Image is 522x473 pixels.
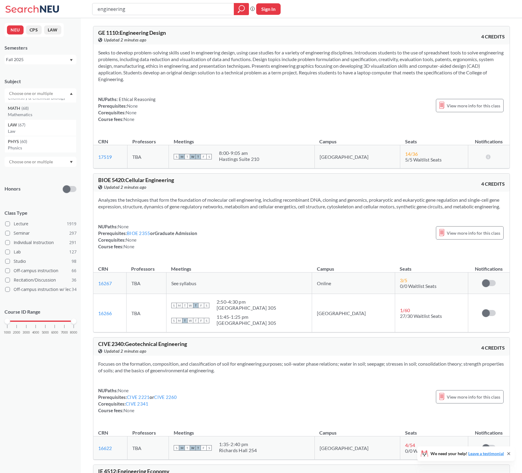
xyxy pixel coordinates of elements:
[177,303,182,308] span: M
[124,116,134,122] span: None
[72,258,76,265] span: 98
[405,448,442,454] span: 0/0 Waitlist Seats
[314,145,400,168] td: [GEOGRAPHIC_DATA]
[7,25,24,34] button: NEU
[400,132,468,145] th: Seats
[8,112,76,118] p: Mathematics
[198,318,204,323] span: F
[238,5,245,13] svg: magnifying glass
[70,59,73,61] svg: Dropdown arrow
[5,157,76,167] div: Dropdown arrow
[5,55,76,64] div: Fall 2025Dropdown arrow
[21,106,29,111] span: ( 68 )
[314,132,400,145] th: Campus
[98,280,112,286] a: 16267
[104,37,147,43] span: Updated 2 minutes ago
[124,244,134,249] span: None
[126,401,148,406] a: CIVE 2341
[468,259,510,272] th: Notifications
[190,445,195,451] span: W
[447,102,500,109] span: View more info for this class
[23,331,30,334] span: 3000
[127,103,138,109] span: None
[171,280,196,286] span: See syllabus
[70,93,73,95] svg: Dropdown arrow
[185,154,190,159] span: T
[182,318,188,323] span: T
[5,285,76,293] label: Off-campus instruction w/ lec
[171,303,177,308] span: S
[468,423,510,436] th: Notifications
[5,257,76,265] label: Studio
[98,429,108,436] div: CRN
[127,436,169,460] td: TBA
[5,185,21,192] p: Honors
[98,341,187,347] span: CIVE 2340 : Geotechnical Engineering
[481,33,505,40] span: 4 CREDITS
[5,229,76,237] label: Seminar
[5,308,76,315] p: Course ID Range
[206,154,212,159] span: S
[405,151,418,157] span: 14 / 36
[104,184,147,191] span: Updated 2 minutes ago
[72,277,76,283] span: 36
[126,237,137,243] span: None
[481,181,505,187] span: 4 CREDITS
[217,320,276,326] div: [GEOGRAPHIC_DATA] 305
[8,128,76,134] p: Law
[98,96,156,122] div: NUPaths: Prerequisites: Corequisites: Course fees:
[72,286,76,293] span: 34
[8,122,18,128] span: LAW
[166,259,312,272] th: Meetings
[4,331,11,334] span: 1000
[204,318,209,323] span: S
[430,452,504,456] span: We need your help!
[98,197,505,210] section: Analyzes the techniques that form the foundation of molecular cell engineering, including recombi...
[188,318,193,323] span: W
[6,56,69,63] div: Fall 2025
[174,445,179,451] span: S
[185,445,190,451] span: T
[127,394,150,400] a: CIVE 2221
[118,388,129,393] span: None
[400,277,407,283] span: 3 / 5
[169,132,314,145] th: Meetings
[6,158,57,165] input: Choose one or multiple
[6,90,57,97] input: Choose one or multiple
[126,272,166,294] td: TBA
[8,138,20,145] span: PHYS
[198,303,204,308] span: F
[51,331,58,334] span: 6000
[195,154,201,159] span: T
[174,154,179,159] span: S
[400,307,410,313] span: 1 / 60
[217,305,276,311] div: [GEOGRAPHIC_DATA] 305
[188,303,193,308] span: W
[126,294,166,332] td: TBA
[193,318,198,323] span: T
[5,239,76,246] label: Individual Instruction
[20,152,27,158] span: ( 59 )
[314,423,400,436] th: Campus
[5,88,76,99] div: Dropdown arrowCS(115)Computer ScienceNRSG(76)NursingEECE(72)Electrical and Comp EngineerngCHEM(69...
[5,276,76,284] label: Recitation/Discussion
[405,157,442,162] span: 5/5 Waitlist Seats
[179,445,185,451] span: M
[201,154,206,159] span: F
[98,29,166,36] span: GE 1110 : Engineering Design
[127,132,169,145] th: Professors
[395,259,468,272] th: Seats
[32,331,39,334] span: 4000
[400,423,468,436] th: Seats
[126,259,166,272] th: Professors
[126,110,137,115] span: None
[98,177,174,183] span: BIOE 5420 : Cellular Engineering
[5,267,76,275] label: Off-campus instruction
[67,220,76,227] span: 1919
[98,387,177,414] div: NUPaths: Prerequisites: or Corequisites: Course fees:
[42,331,49,334] span: 5000
[69,249,76,255] span: 127
[44,25,61,34] button: LAW
[171,318,177,323] span: S
[400,283,437,289] span: 0/0 Waitlist Seats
